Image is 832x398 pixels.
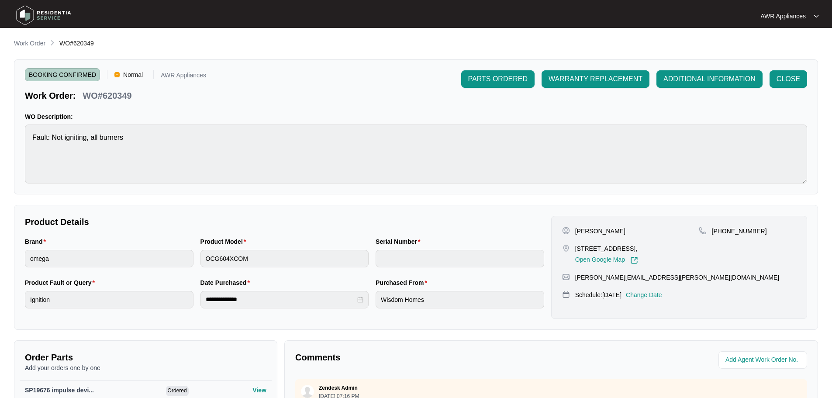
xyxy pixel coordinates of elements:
[25,387,94,394] span: SP19676 impulse devi...
[301,385,314,398] img: user.svg
[770,70,807,88] button: CLOSE
[295,351,545,363] p: Comments
[25,125,807,183] textarea: Fault: Not igniting, all burners
[626,291,662,299] p: Change Date
[25,112,807,121] p: WO Description:
[200,278,253,287] label: Date Purchased
[542,70,649,88] button: WARRANTY REPLACEMENT
[376,278,431,287] label: Purchased From
[562,291,570,298] img: map-pin
[575,244,638,253] p: [STREET_ADDRESS],
[120,68,146,81] span: Normal
[206,295,356,304] input: Date Purchased
[376,237,424,246] label: Serial Number
[25,351,266,363] p: Order Parts
[725,355,802,365] input: Add Agent Work Order No.
[319,384,358,391] p: Zendesk Admin
[25,363,266,372] p: Add your orders one by one
[814,14,819,18] img: dropdown arrow
[200,237,250,246] label: Product Model
[562,244,570,252] img: map-pin
[14,39,45,48] p: Work Order
[13,2,74,28] img: residentia service logo
[777,74,800,84] span: CLOSE
[562,227,570,235] img: user-pin
[461,70,535,88] button: PARTS ORDERED
[25,90,76,102] p: Work Order:
[575,256,638,264] a: Open Google Map
[376,291,544,308] input: Purchased From
[114,72,120,77] img: Vercel Logo
[663,74,756,84] span: ADDITIONAL INFORMATION
[59,40,94,47] span: WO#620349
[25,216,544,228] p: Product Details
[25,250,193,267] input: Brand
[166,386,189,396] span: Ordered
[83,90,131,102] p: WO#620349
[656,70,763,88] button: ADDITIONAL INFORMATION
[760,12,806,21] p: AWR Appliances
[161,72,206,81] p: AWR Appliances
[49,39,56,46] img: chevron-right
[712,227,767,235] p: [PHONE_NUMBER]
[25,237,49,246] label: Brand
[468,74,528,84] span: PARTS ORDERED
[12,39,47,48] a: Work Order
[549,74,642,84] span: WARRANTY REPLACEMENT
[25,68,100,81] span: BOOKING CONFIRMED
[562,273,570,281] img: map-pin
[575,227,625,235] p: [PERSON_NAME]
[376,250,544,267] input: Serial Number
[699,227,707,235] img: map-pin
[200,250,369,267] input: Product Model
[630,256,638,264] img: Link-External
[575,273,780,282] p: [PERSON_NAME][EMAIL_ADDRESS][PERSON_NAME][DOMAIN_NAME]
[25,278,98,287] label: Product Fault or Query
[575,291,621,299] p: Schedule: [DATE]
[252,386,266,395] p: View
[25,291,193,308] input: Product Fault or Query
